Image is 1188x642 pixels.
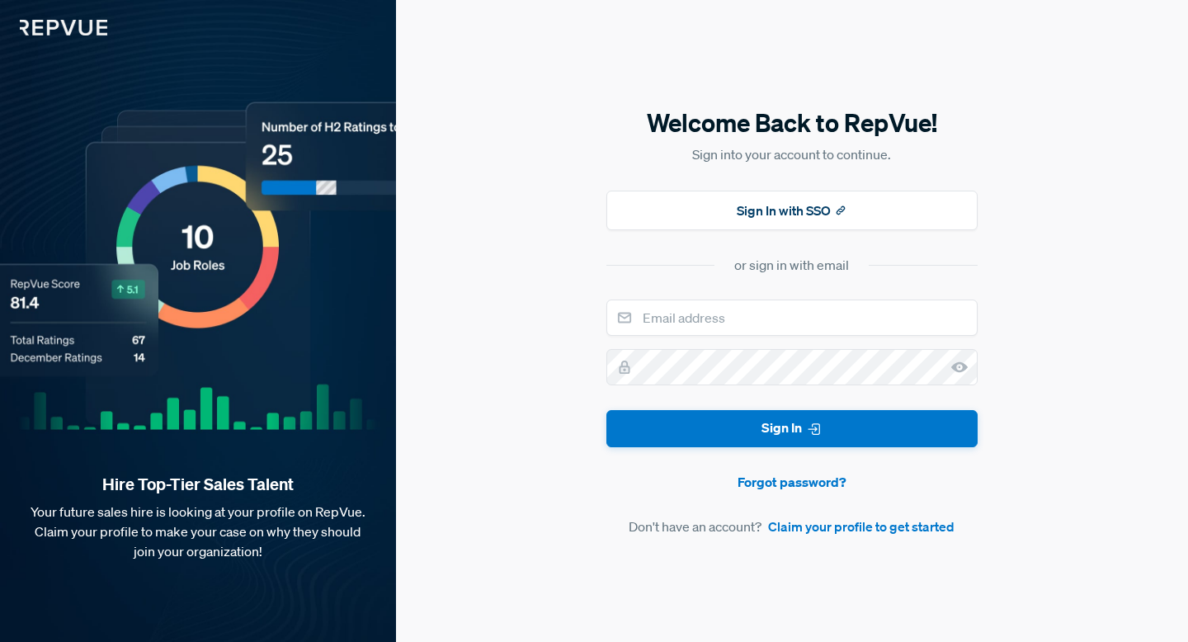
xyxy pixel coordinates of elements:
button: Sign In [606,410,978,447]
p: Sign into your account to continue. [606,144,978,164]
a: Claim your profile to get started [768,517,955,536]
button: Sign In with SSO [606,191,978,230]
strong: Hire Top-Tier Sales Talent [26,474,370,495]
article: Don't have an account? [606,517,978,536]
p: Your future sales hire is looking at your profile on RepVue. Claim your profile to make your case... [26,502,370,561]
h5: Welcome Back to RepVue! [606,106,978,140]
a: Forgot password? [606,472,978,492]
div: or sign in with email [734,255,849,275]
input: Email address [606,300,978,336]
